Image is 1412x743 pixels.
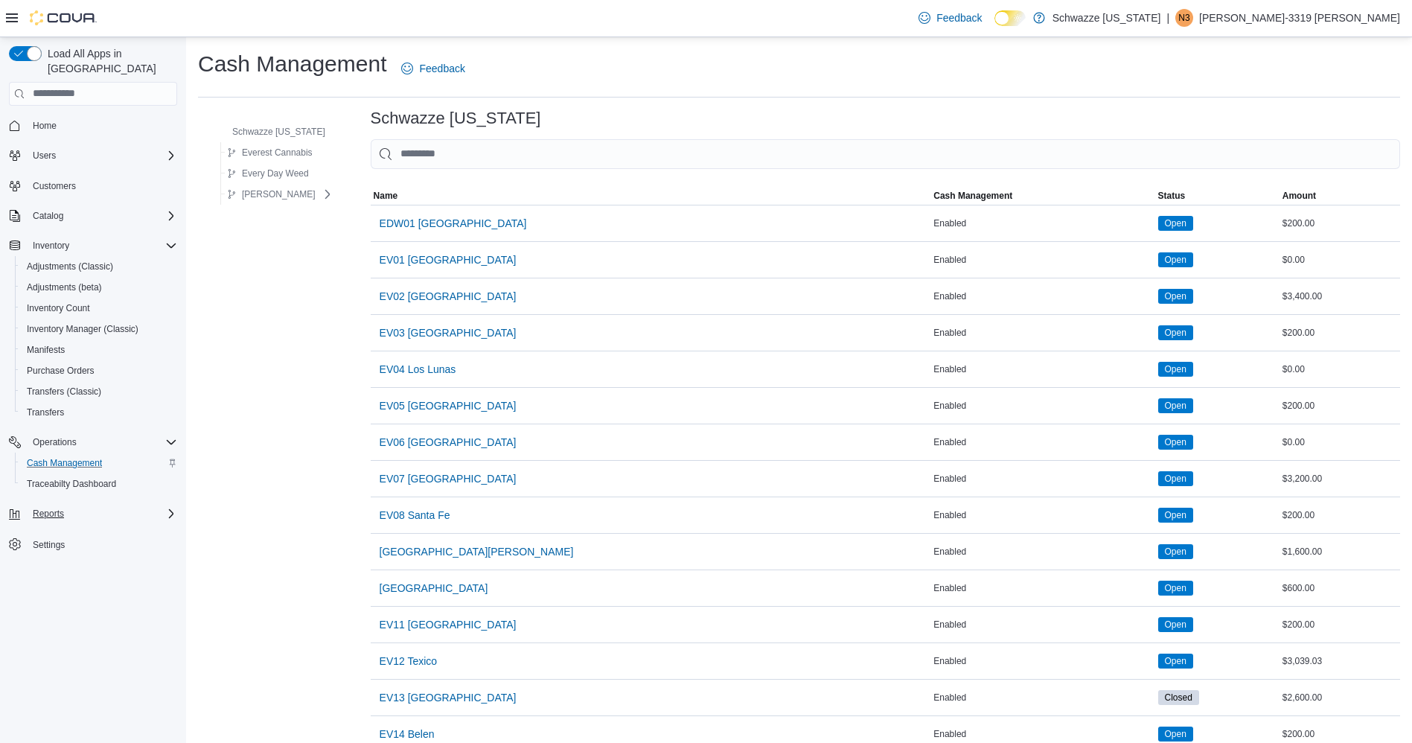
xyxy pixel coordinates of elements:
span: Open [1165,545,1186,558]
div: Enabled [930,251,1154,269]
div: $0.00 [1280,360,1400,378]
div: Enabled [930,324,1154,342]
div: Enabled [930,725,1154,743]
button: Home [3,115,183,136]
span: Open [1158,325,1193,340]
span: [GEOGRAPHIC_DATA][PERSON_NAME] [380,544,574,559]
span: Open [1158,508,1193,523]
div: Enabled [930,397,1154,415]
a: Settings [27,536,71,554]
button: EV11 [GEOGRAPHIC_DATA] [374,610,523,640]
button: Manifests [15,339,183,360]
button: Inventory [3,235,183,256]
button: EDW01 [GEOGRAPHIC_DATA] [374,208,533,238]
div: Enabled [930,287,1154,305]
h3: Schwazze [US_STATE] [371,109,541,127]
button: Adjustments (beta) [15,277,183,298]
button: Schwazze [US_STATE] [211,123,331,141]
button: EV04 Los Lunas [374,354,462,384]
div: Enabled [930,506,1154,524]
span: Cash Management [933,190,1012,202]
span: Open [1158,727,1193,742]
span: Name [374,190,398,202]
span: Reports [27,505,177,523]
span: N3 [1178,9,1189,27]
span: Inventory Manager (Classic) [27,323,138,335]
button: Catalog [27,207,69,225]
div: Enabled [930,579,1154,597]
button: EV03 [GEOGRAPHIC_DATA] [374,318,523,348]
span: Open [1158,654,1193,669]
div: Enabled [930,214,1154,232]
div: $3,200.00 [1280,470,1400,488]
span: Open [1165,654,1186,668]
div: $200.00 [1280,324,1400,342]
span: Transfers (Classic) [27,386,101,398]
span: Open [1158,471,1193,486]
span: Operations [27,433,177,451]
button: [GEOGRAPHIC_DATA][PERSON_NAME] [374,537,580,567]
span: Adjustments (beta) [27,281,102,293]
div: $3,039.03 [1280,652,1400,670]
button: EV07 [GEOGRAPHIC_DATA] [374,464,523,494]
button: Catalog [3,205,183,226]
button: Transfers [15,402,183,423]
span: Status [1158,190,1186,202]
span: Open [1158,252,1193,267]
span: Dark Mode [994,26,995,27]
span: Open [1165,727,1186,741]
button: EV12 Texico [374,646,444,676]
input: This is a search bar. As you type, the results lower in the page will automatically filter. [371,139,1400,169]
span: Traceabilty Dashboard [21,475,177,493]
span: Open [1165,508,1186,522]
span: Open [1158,398,1193,413]
div: Enabled [930,652,1154,670]
span: Closed [1165,691,1192,704]
span: Home [33,120,57,132]
span: Open [1165,326,1186,339]
div: $200.00 [1280,506,1400,524]
span: Transfers [27,406,64,418]
span: Open [1158,581,1193,596]
span: Manifests [21,341,177,359]
div: Enabled [930,689,1154,707]
button: Adjustments (Classic) [15,256,183,277]
span: Amount [1282,190,1316,202]
span: Open [1165,290,1186,303]
div: $200.00 [1280,616,1400,634]
span: Open [1165,618,1186,631]
a: Transfers [21,404,70,421]
span: Open [1158,362,1193,377]
div: Noe-3319 Gonzales [1175,9,1193,27]
nav: Complex example [9,109,177,594]
div: $200.00 [1280,397,1400,415]
p: | [1166,9,1169,27]
span: Open [1165,253,1186,267]
p: [PERSON_NAME]-3319 [PERSON_NAME] [1199,9,1400,27]
span: Load All Apps in [GEOGRAPHIC_DATA] [42,46,177,76]
button: Operations [3,432,183,453]
span: Home [27,116,177,135]
div: $200.00 [1280,214,1400,232]
span: EV14 Belen [380,727,435,742]
span: Manifests [27,344,65,356]
a: Inventory Count [21,299,96,317]
span: Users [33,150,56,162]
span: Transfers [21,404,177,421]
div: $600.00 [1280,579,1400,597]
div: $2,600.00 [1280,689,1400,707]
a: Adjustments (Classic) [21,258,119,275]
div: $3,400.00 [1280,287,1400,305]
span: Operations [33,436,77,448]
span: Open [1165,363,1186,376]
span: EV06 [GEOGRAPHIC_DATA] [380,435,517,450]
button: EV02 [GEOGRAPHIC_DATA] [374,281,523,311]
a: Purchase Orders [21,362,100,380]
a: Home [27,117,63,135]
span: Users [27,147,177,165]
span: Open [1158,544,1193,559]
span: Open [1165,217,1186,230]
button: Users [27,147,62,165]
div: $200.00 [1280,725,1400,743]
span: Catalog [33,210,63,222]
